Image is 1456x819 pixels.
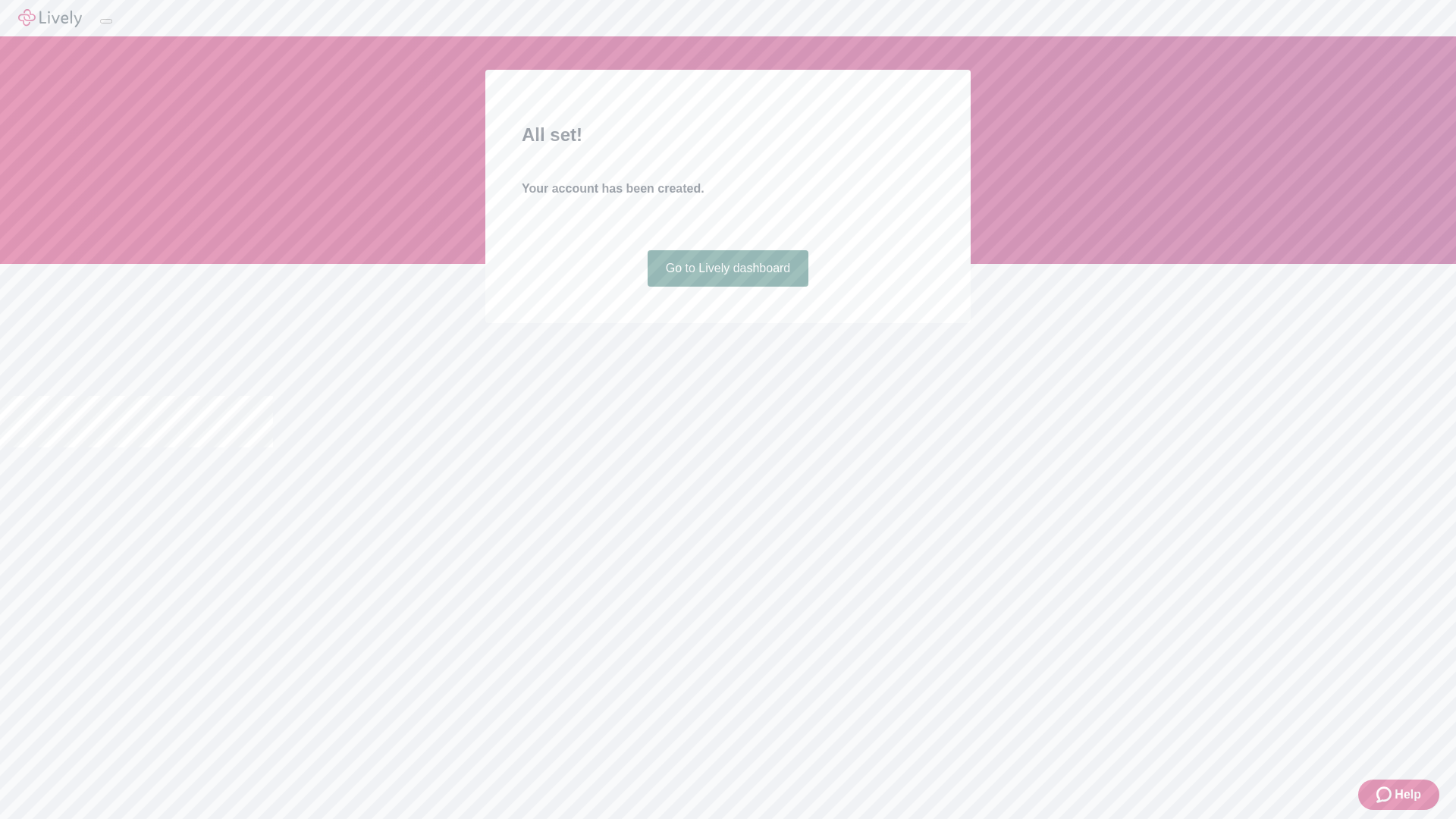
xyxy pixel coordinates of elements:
[522,121,934,149] h2: All set!
[648,250,809,287] a: Go to Lively dashboard
[522,180,934,198] h4: Your account has been created.
[100,19,112,24] button: Log out
[1358,780,1439,810] button: Zendesk support iconHelp
[18,9,82,27] img: Lively
[1376,786,1395,804] svg: Zendesk support icon
[1395,786,1421,804] span: Help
